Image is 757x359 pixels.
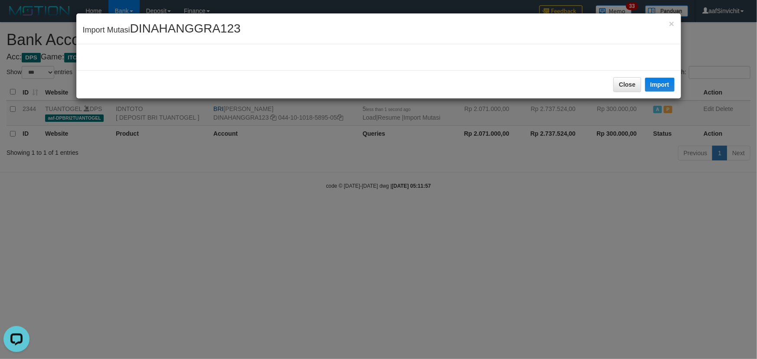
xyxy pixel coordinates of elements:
button: Close [669,19,674,28]
span: Import Mutasi [83,26,241,34]
button: Close [613,77,641,92]
button: Open LiveChat chat widget [3,3,29,29]
span: × [669,19,674,29]
button: Import [645,78,675,91]
span: DINAHANGGRA123 [130,22,241,35]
